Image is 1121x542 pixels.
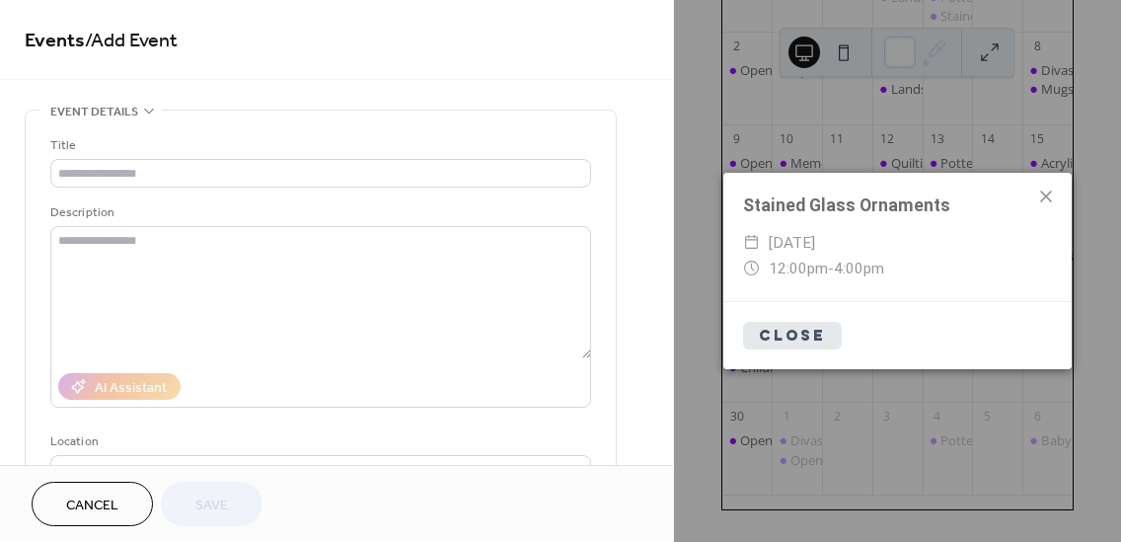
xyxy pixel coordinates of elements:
[769,230,815,256] span: [DATE]
[723,193,1072,218] div: Stained Glass Ornaments
[50,102,138,122] span: Event details
[828,260,834,277] span: -
[743,230,761,256] div: ​
[743,256,761,281] div: ​
[85,22,178,60] span: / Add Event
[32,482,153,526] button: Cancel
[50,202,587,223] div: Description
[25,22,85,60] a: Events
[66,496,118,516] span: Cancel
[834,260,884,277] span: 4:00pm
[50,431,587,452] div: Location
[743,322,842,349] button: Close
[769,260,828,277] span: 12:00pm
[50,135,587,156] div: Title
